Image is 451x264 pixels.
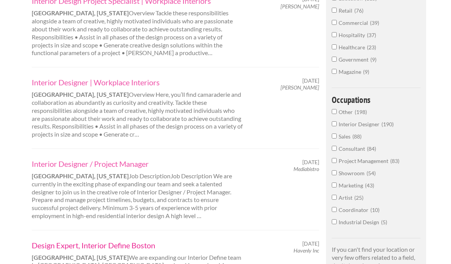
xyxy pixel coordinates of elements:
[339,44,367,51] span: Healthcare
[363,68,369,75] span: 9
[332,95,421,104] h4: Occupations
[25,159,251,220] div: Job DescriptionJob Description We are currently in the exciting phase of expanding our team and s...
[332,134,337,139] input: Sales88
[367,145,376,152] span: 84
[339,121,381,127] span: Interior Designer
[332,57,337,62] input: Government9
[281,84,319,91] em: [PERSON_NAME]
[294,247,319,254] em: Havenly Inc
[355,109,367,115] span: 198
[25,77,251,139] div: Overview Here, you’ll find camaraderie and collaboration as abundantly as curiosity and creativit...
[332,44,337,49] input: Healthcare23
[32,91,129,98] strong: [GEOGRAPHIC_DATA], [US_STATE]
[294,166,319,172] em: Mediabistro
[339,194,354,201] span: Artist
[339,158,390,164] span: Project Management
[370,56,376,63] span: 9
[332,32,337,37] input: Hospitality37
[332,8,337,13] input: Retail76
[339,20,370,26] span: Commercial
[32,172,129,179] strong: [GEOGRAPHIC_DATA], [US_STATE]
[339,32,367,38] span: Hospitality
[332,170,337,175] input: Showroom54
[332,121,337,126] input: Interior Designer190
[302,240,319,247] span: [DATE]
[32,159,244,169] a: Interior Designer / Project Manager
[339,207,370,213] span: Coordinator
[381,219,387,225] span: 5
[354,194,363,201] span: 25
[32,77,244,87] a: Interior Designer | Workplace Interiors
[339,133,352,140] span: Sales
[332,146,337,151] input: Consultant84
[332,207,337,212] input: Coordinator10
[332,195,337,200] input: Artist25
[365,182,374,189] span: 43
[332,20,337,25] input: Commercial39
[339,7,354,14] span: Retail
[339,182,365,189] span: Marketing
[367,170,376,176] span: 54
[332,219,337,224] input: Industrial Design5
[332,109,337,114] input: Other198
[339,68,363,75] span: Magazine
[32,254,129,261] strong: [GEOGRAPHIC_DATA], [US_STATE]
[332,69,337,74] input: Magazine9
[352,133,362,140] span: 88
[367,44,376,51] span: 23
[339,219,381,225] span: Industrial Design
[339,170,367,176] span: Showroom
[370,207,380,213] span: 10
[339,109,355,115] span: Other
[367,32,376,38] span: 37
[339,56,370,63] span: Government
[302,159,319,166] span: [DATE]
[370,20,379,26] span: 39
[32,240,244,250] a: Design Expert, Interior Define Boston
[339,145,367,152] span: Consultant
[354,7,363,14] span: 76
[390,158,399,164] span: 83
[332,158,337,163] input: Project Management83
[381,121,394,127] span: 190
[32,9,129,16] strong: [GEOGRAPHIC_DATA], [US_STATE]
[302,77,319,84] span: [DATE]
[332,183,337,187] input: Marketing43
[281,3,319,10] em: [PERSON_NAME]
